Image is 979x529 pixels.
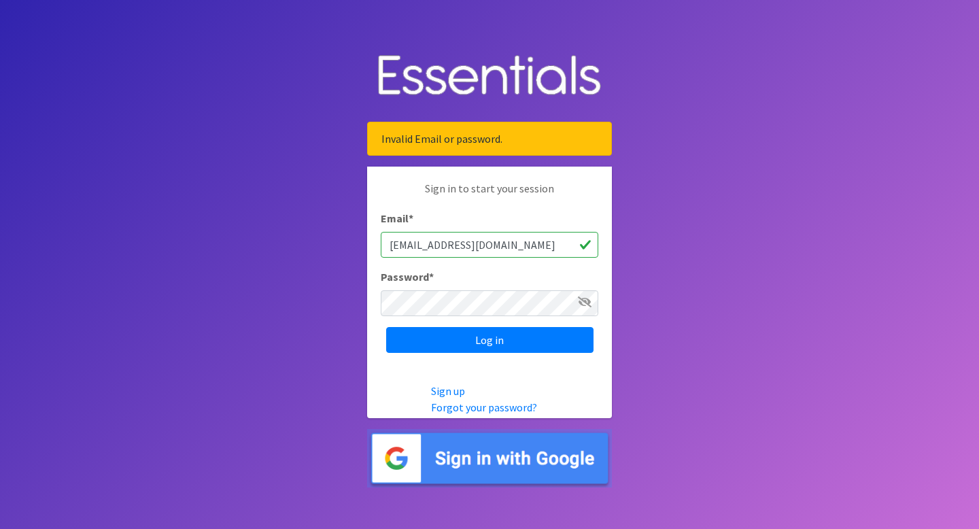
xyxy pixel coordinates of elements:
[381,180,598,210] p: Sign in to start your session
[431,400,537,414] a: Forgot your password?
[409,211,413,225] abbr: required
[381,210,413,226] label: Email
[367,122,612,156] div: Invalid Email or password.
[367,429,612,488] img: Sign in with Google
[386,327,594,353] input: Log in
[381,269,434,285] label: Password
[429,270,434,284] abbr: required
[367,41,612,112] img: Human Essentials
[431,384,465,398] a: Sign up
